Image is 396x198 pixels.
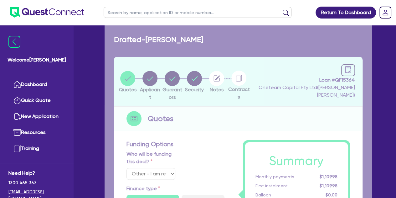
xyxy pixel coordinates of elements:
[8,169,65,177] span: Need Help?
[10,7,84,18] img: quest-connect-logo-blue
[8,109,65,125] a: New Application
[316,7,376,19] a: Return To Dashboard
[13,129,21,136] img: resources
[8,179,65,186] span: 1300 465 363
[377,4,393,21] a: Dropdown toggle
[13,97,21,104] img: quick-quote
[13,113,21,120] img: new-application
[8,93,65,109] a: Quick Quote
[8,141,65,157] a: Training
[8,56,66,64] span: Welcome [PERSON_NAME]
[8,125,65,141] a: Resources
[8,36,20,48] img: icon-menu-close
[8,77,65,93] a: Dashboard
[104,7,291,18] input: Search by name, application ID or mobile number...
[13,145,21,152] img: training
